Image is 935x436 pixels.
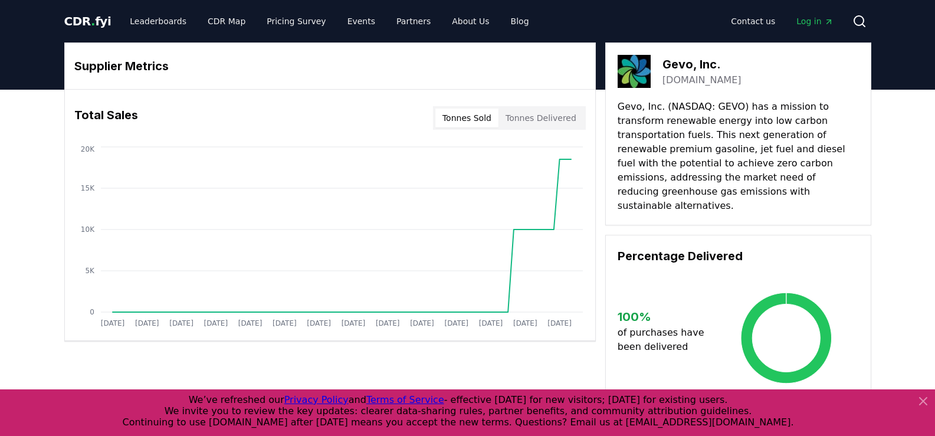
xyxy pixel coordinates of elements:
span: Log in [796,15,833,27]
h3: Total Sales [74,106,138,130]
tspan: [DATE] [444,319,468,327]
tspan: [DATE] [100,319,124,327]
tspan: [DATE] [547,319,572,327]
tspan: [DATE] [134,319,159,327]
span: CDR fyi [64,14,111,28]
a: Partners [387,11,440,32]
tspan: [DATE] [307,319,331,327]
a: Leaderboards [120,11,196,32]
a: CDR.fyi [64,13,111,29]
tspan: [DATE] [410,319,434,327]
a: Pricing Survey [257,11,335,32]
a: Events [338,11,385,32]
a: CDR Map [198,11,255,32]
tspan: [DATE] [341,319,365,327]
h3: Supplier Metrics [74,57,586,75]
button: Tonnes Sold [435,109,498,127]
nav: Main [721,11,842,32]
a: About Us [442,11,498,32]
tspan: [DATE] [169,319,193,327]
p: of purchases have been delivered [618,326,714,354]
tspan: [DATE] [478,319,503,327]
tspan: 0 [90,308,94,316]
a: Blog [501,11,539,32]
h3: Percentage Delivered [618,247,859,265]
tspan: 5K [85,267,95,275]
tspan: 10K [80,225,94,234]
a: Contact us [721,11,785,32]
tspan: [DATE] [204,319,228,327]
tspan: [DATE] [375,319,399,327]
tspan: [DATE] [513,319,537,327]
tspan: 20K [80,145,94,153]
tspan: [DATE] [238,319,262,327]
h3: 100 % [618,308,714,326]
h3: Gevo, Inc. [662,55,742,73]
button: Tonnes Delivered [498,109,583,127]
tspan: 15K [80,184,94,192]
tspan: [DATE] [273,319,297,327]
img: Gevo, Inc.-logo [618,55,651,88]
nav: Main [120,11,538,32]
a: [DOMAIN_NAME] [662,73,742,87]
a: Log in [787,11,842,32]
span: . [91,14,95,28]
p: Gevo, Inc. (NASDAQ: GEVO) has a mission to transform renewable energy into low carbon transportat... [618,100,859,213]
